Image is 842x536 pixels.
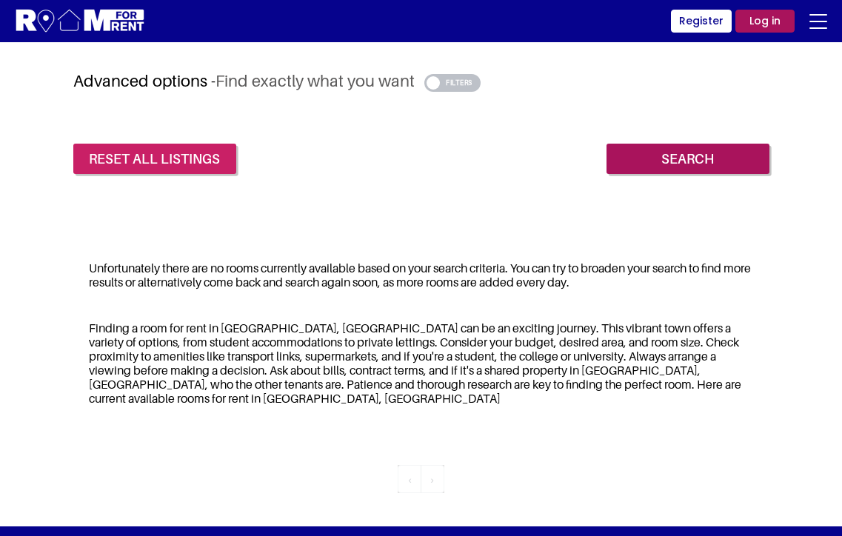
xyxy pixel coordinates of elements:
[73,312,769,416] div: Finding a room for rent in [GEOGRAPHIC_DATA], [GEOGRAPHIC_DATA] can be an exciting journey. This ...
[73,252,769,299] div: Unfortunately there are no rooms currently available based on your search criteria. You can try t...
[671,10,732,33] a: Register
[215,71,415,90] span: Find exactly what you want
[73,144,236,175] a: reset all listings
[73,71,769,91] h3: Advanced options -
[15,7,146,35] img: Logo for Room for Rent, featuring a welcoming design with a house icon and modern typography
[607,144,769,175] input: Search
[398,465,421,493] li: « Previous
[421,465,444,493] li: « Previous
[735,10,795,33] a: Log in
